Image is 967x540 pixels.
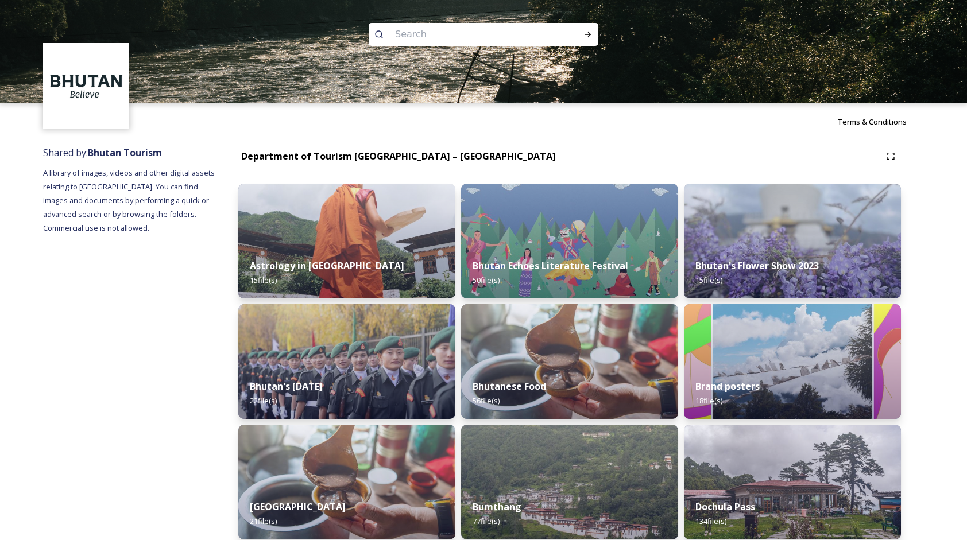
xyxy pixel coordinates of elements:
[473,380,546,393] strong: Bhutanese Food
[43,168,216,233] span: A library of images, videos and other digital assets relating to [GEOGRAPHIC_DATA]. You can find ...
[461,304,678,419] img: Bumdeling%2520090723%2520by%2520Amp%2520Sripimanwat-4.jpg
[250,259,404,272] strong: Astrology in [GEOGRAPHIC_DATA]
[684,425,901,539] img: 2022-10-01%252011.41.43.jpg
[238,304,455,419] img: Bhutan%2520National%2520Day10.jpg
[695,500,755,513] strong: Dochula Pass
[241,150,556,162] strong: Department of Tourism [GEOGRAPHIC_DATA] – [GEOGRAPHIC_DATA]
[684,304,901,419] img: Bhutan_Believe_800_1000_4.jpg
[45,45,128,128] img: BT_Logo_BB_Lockup_CMYK_High%2520Res.jpg
[250,275,277,285] span: 15 file(s)
[88,146,162,159] strong: Bhutan Tourism
[250,380,323,393] strong: Bhutan's [DATE]
[695,516,726,526] span: 134 file(s)
[695,380,760,393] strong: Brand posters
[389,22,547,47] input: Search
[837,115,924,129] a: Terms & Conditions
[238,425,455,539] img: Bumdeling%2520090723%2520by%2520Amp%2520Sripimanwat-4%25202.jpg
[473,500,521,513] strong: Bumthang
[238,184,455,298] img: _SCH1465.jpg
[461,425,678,539] img: Bumthang%2520180723%2520by%2520Amp%2520Sripimanwat-20.jpg
[250,395,277,406] span: 22 file(s)
[473,516,500,526] span: 77 file(s)
[837,116,907,127] span: Terms & Conditions
[695,259,819,272] strong: Bhutan's Flower Show 2023
[695,395,722,406] span: 18 file(s)
[473,395,500,406] span: 56 file(s)
[473,275,500,285] span: 50 file(s)
[684,184,901,298] img: Bhutan%2520Flower%2520Show2.jpg
[695,275,722,285] span: 15 file(s)
[461,184,678,298] img: Bhutan%2520Echoes7.jpg
[43,146,162,159] span: Shared by:
[250,500,346,513] strong: [GEOGRAPHIC_DATA]
[250,516,277,526] span: 21 file(s)
[473,259,628,272] strong: Bhutan Echoes Literature Festival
